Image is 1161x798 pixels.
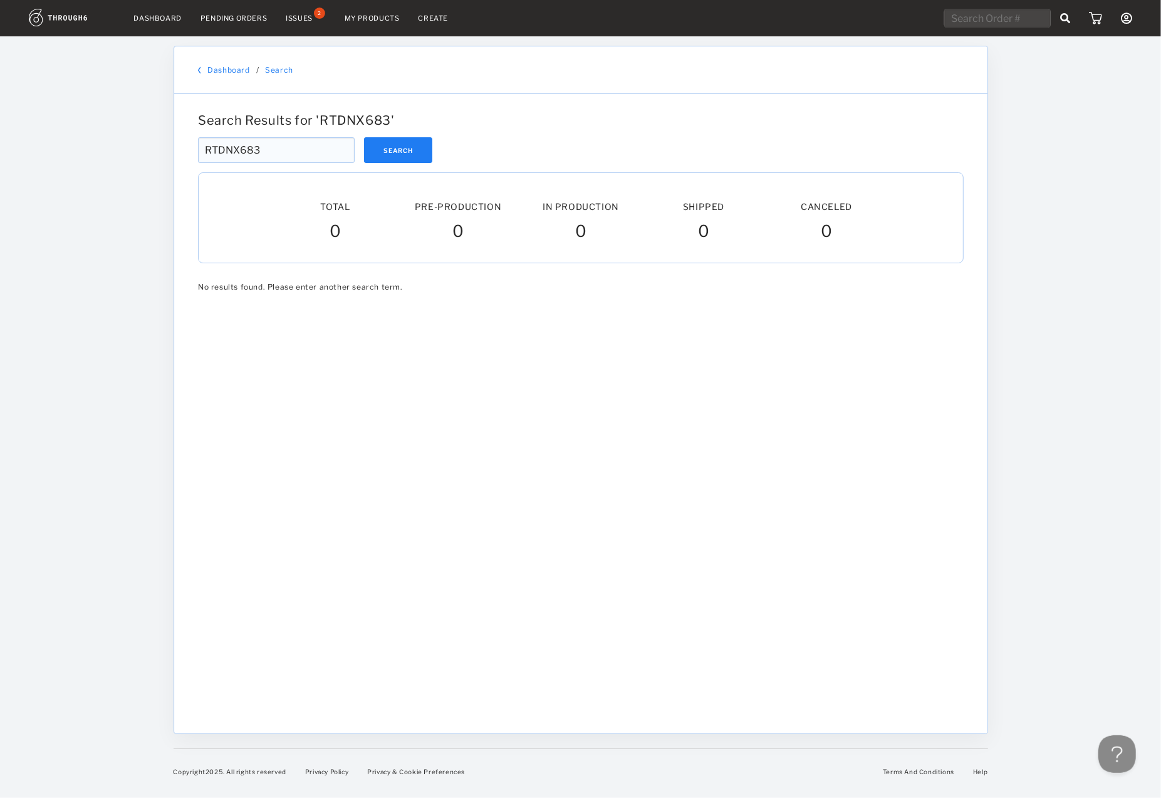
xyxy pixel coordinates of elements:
[265,65,293,75] a: Search
[973,768,987,775] a: Help
[543,201,619,212] span: In Production
[414,201,501,212] span: Pre-Production
[134,14,182,23] a: Dashboard
[367,768,465,775] a: Privacy & Cookie Preferences
[198,66,201,74] img: back_bracket.f28aa67b.svg
[452,221,464,244] span: 0
[320,201,350,212] span: Total
[1089,12,1102,24] img: icon_cart.dab5cea1.svg
[193,282,969,291] div: No results found. Please enter another search term.
[801,201,852,212] span: Canceled
[256,65,259,75] div: /
[883,768,954,775] a: Terms And Conditions
[198,137,355,163] input: Search Order #
[207,65,249,75] a: Dashboard
[329,221,341,244] span: 0
[1098,735,1136,773] iframe: Toggle Customer Support
[345,14,400,23] a: My Products
[575,221,586,244] span: 0
[944,9,1051,28] input: Search Order #
[305,768,348,775] a: Privacy Policy
[682,201,724,212] span: Shipped
[697,221,709,244] span: 0
[174,768,286,775] span: Copyright 2025 . All rights reserved
[419,14,449,23] a: Create
[198,113,394,128] span: Search Results for ' RTDNX683 '
[820,221,832,244] span: 0
[200,14,267,23] a: Pending Orders
[29,9,115,26] img: logo.1c10ca64.svg
[286,13,326,24] a: Issues2
[286,14,313,23] div: Issues
[314,8,325,19] div: 2
[364,137,432,163] button: Search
